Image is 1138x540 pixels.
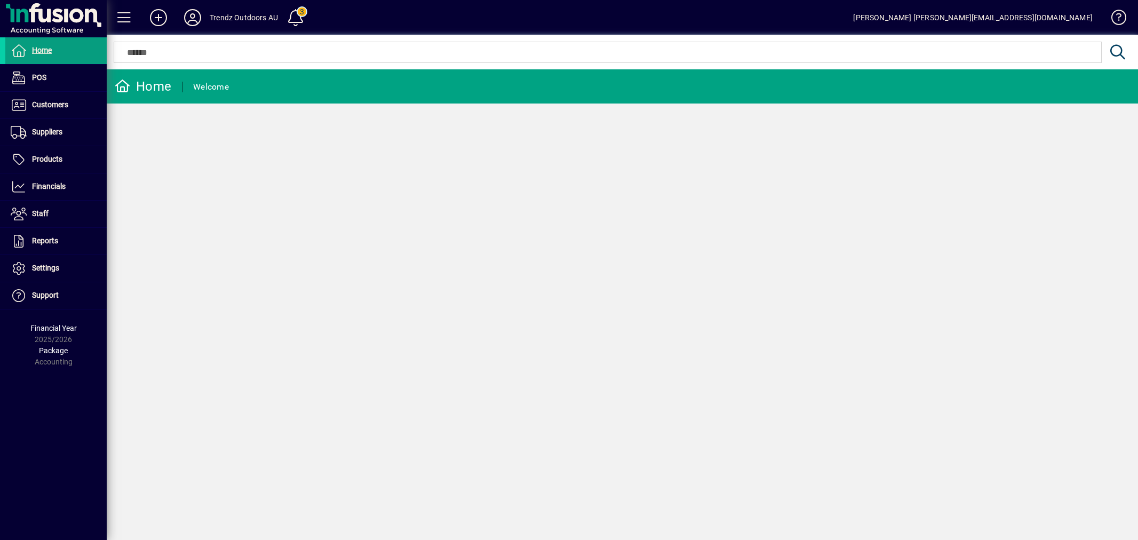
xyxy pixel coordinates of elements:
span: POS [32,73,46,82]
span: Reports [32,236,58,245]
a: POS [5,65,107,91]
a: Staff [5,201,107,227]
button: Profile [176,8,210,27]
span: Staff [32,209,49,218]
span: Products [32,155,62,163]
a: Settings [5,255,107,282]
a: Reports [5,228,107,255]
a: Knowledge Base [1103,2,1125,37]
button: Add [141,8,176,27]
div: Trendz Outdoors AU [210,9,278,26]
span: Financials [32,182,66,190]
span: Support [32,291,59,299]
span: Home [32,46,52,54]
span: Financial Year [30,324,77,332]
div: Home [115,78,171,95]
div: Welcome [193,78,229,96]
span: Settings [32,264,59,272]
span: Customers [32,100,68,109]
a: Support [5,282,107,309]
a: Suppliers [5,119,107,146]
a: Customers [5,92,107,118]
span: Suppliers [32,128,62,136]
a: Products [5,146,107,173]
div: [PERSON_NAME] [PERSON_NAME][EMAIL_ADDRESS][DOMAIN_NAME] [853,9,1093,26]
a: Financials [5,173,107,200]
span: Package [39,346,68,355]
